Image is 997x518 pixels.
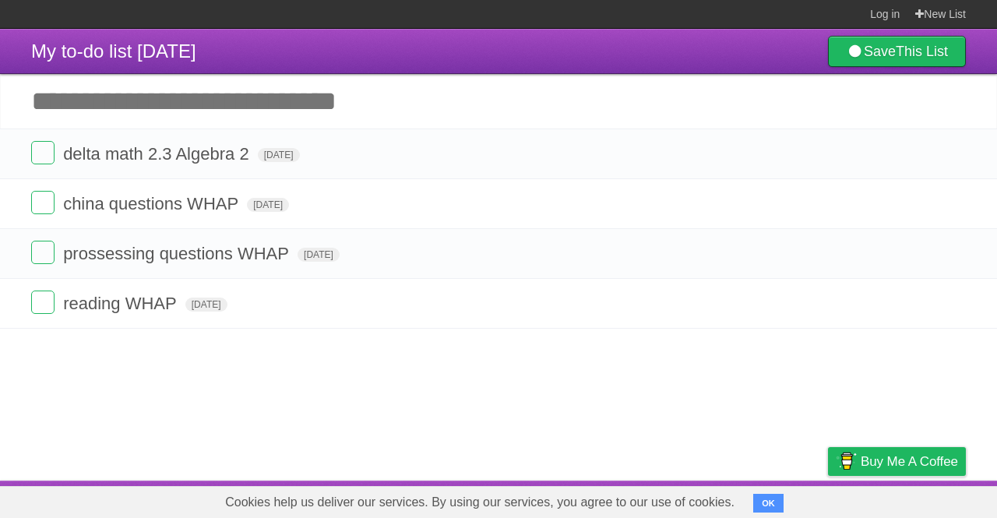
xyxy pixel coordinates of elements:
[753,494,784,513] button: OK
[808,485,848,514] a: Privacy
[896,44,948,59] b: This List
[31,141,55,164] label: Done
[247,198,289,212] span: [DATE]
[63,244,293,263] span: prossessing questions WHAP
[828,36,966,67] a: SaveThis List
[210,487,750,518] span: Cookies help us deliver our services. By using our services, you agree to our use of cookies.
[31,291,55,314] label: Done
[828,447,966,476] a: Buy me a coffee
[63,294,181,313] span: reading WHAP
[298,248,340,262] span: [DATE]
[755,485,789,514] a: Terms
[836,448,857,474] img: Buy me a coffee
[861,448,958,475] span: Buy me a coffee
[31,241,55,264] label: Done
[621,485,654,514] a: About
[31,191,55,214] label: Done
[63,144,253,164] span: delta math 2.3 Algebra 2
[258,148,300,162] span: [DATE]
[868,485,966,514] a: Suggest a feature
[672,485,735,514] a: Developers
[63,194,242,213] span: china questions WHAP
[31,41,196,62] span: My to-do list [DATE]
[185,298,227,312] span: [DATE]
